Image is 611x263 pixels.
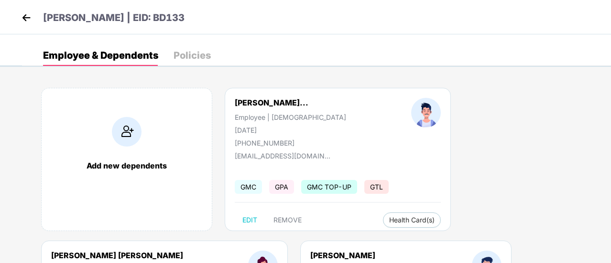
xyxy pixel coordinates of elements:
[235,180,262,194] span: GMC
[235,139,346,147] div: [PHONE_NUMBER]
[235,113,346,121] div: Employee | [DEMOGRAPHIC_DATA]
[273,216,302,224] span: REMOVE
[310,251,375,260] div: [PERSON_NAME]
[383,212,441,228] button: Health Card(s)
[389,218,435,222] span: Health Card(s)
[269,180,294,194] span: GPA
[411,98,441,127] img: profileImage
[43,11,185,25] p: [PERSON_NAME] | EID: BD133
[235,212,265,228] button: EDIT
[51,251,183,260] div: [PERSON_NAME] [PERSON_NAME]
[235,152,330,160] div: [EMAIL_ADDRESS][DOMAIN_NAME]
[19,11,33,25] img: back
[174,51,211,60] div: Policies
[43,51,158,60] div: Employee & Dependents
[112,117,142,147] img: addIcon
[235,126,346,134] div: [DATE]
[364,180,389,194] span: GTL
[51,161,202,170] div: Add new dependents
[301,180,357,194] span: GMC TOP-UP
[242,216,257,224] span: EDIT
[266,212,309,228] button: REMOVE
[235,98,308,107] div: [PERSON_NAME]...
